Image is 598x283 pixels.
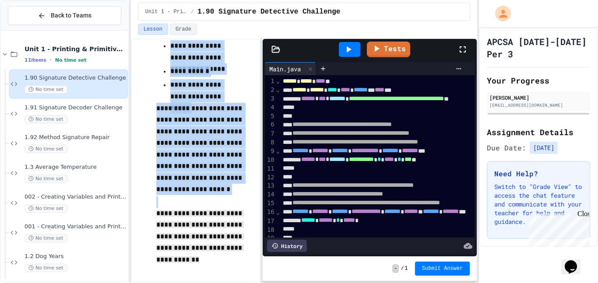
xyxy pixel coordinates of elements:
div: 12 [265,173,276,182]
h2: Assignment Details [487,126,590,138]
button: Grade [170,24,197,35]
h3: Need Help? [494,168,583,179]
span: No time set [55,57,87,63]
div: 11 [265,164,276,173]
span: Unit 1 - Printing & Primitive Types [145,8,187,15]
span: 1.3 Average Temperature [25,164,127,171]
span: No time set [25,85,67,94]
span: Submit Answer [422,265,463,272]
span: No time set [25,234,67,242]
div: Main.java [265,62,316,75]
span: / [401,265,404,272]
div: [PERSON_NAME] [489,94,587,101]
span: Due Date: [487,143,526,153]
div: 10 [265,156,276,164]
div: 18 [265,226,276,234]
div: 15 [265,199,276,208]
p: Switch to "Grade View" to access the chat feature and communicate with your teacher for help and ... [494,182,583,226]
span: 1 [405,265,408,272]
span: - [392,264,399,273]
div: 19 [265,234,276,243]
span: 1.90 Signature Detective Challenge [25,74,127,82]
button: Lesson [138,24,168,35]
div: [EMAIL_ADDRESS][DOMAIN_NAME] [489,102,587,108]
span: Fold line [276,77,280,84]
span: No time set [25,264,67,272]
h2: Your Progress [487,74,590,87]
span: Back to Teams [51,11,91,20]
span: Unit 1 - Printing & Primitive Types [25,45,127,53]
div: My Account [486,3,513,24]
div: 17 [265,217,276,226]
div: 1 [265,77,276,86]
button: Back to Teams [8,6,121,25]
span: / [191,8,194,15]
span: No time set [25,115,67,123]
div: 9 [265,147,276,156]
iframe: chat widget [525,210,589,247]
iframe: chat widget [561,248,589,274]
span: [DATE] [530,142,558,154]
span: 11 items [25,57,46,63]
div: 5 [265,112,276,121]
span: No time set [25,204,67,213]
div: 13 [265,182,276,190]
div: 14 [265,190,276,199]
span: 001 - Creating Variables and Printing 1 [25,223,127,231]
span: Fold line [276,86,280,93]
div: Main.java [265,64,305,73]
div: 8 [265,138,276,147]
div: 2 [265,86,276,94]
span: Fold line [276,147,280,154]
span: 1.90 Signature Detective Challenge [197,7,340,17]
div: History [267,240,307,252]
button: Submit Answer [415,262,470,276]
span: 002 - Creating Variables and Printing 2 [25,193,127,201]
span: 1.91 Signature Decoder Challenge [25,104,127,112]
span: No time set [25,175,67,183]
div: Chat with us now!Close [4,3,60,56]
span: No time set [25,145,67,153]
span: • [50,56,52,63]
span: 1.2 Dog Years [25,253,127,260]
div: 16 [265,208,276,217]
div: 3 [265,94,276,103]
a: Tests [367,42,410,57]
span: 1.92 Method Signature Repair [25,134,127,141]
span: Fold line [276,209,280,216]
div: 6 [265,120,276,129]
div: 7 [265,129,276,138]
div: 4 [265,103,276,112]
h1: APCSA [DATE]-[DATE] Per 3 [487,35,590,60]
